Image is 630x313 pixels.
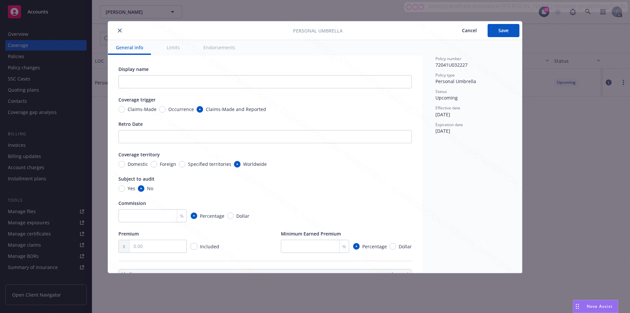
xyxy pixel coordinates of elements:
span: Coverage trigger [118,97,156,103]
button: close [116,27,124,34]
span: Premium [118,231,139,237]
span: Foreign [160,161,176,168]
span: 72041U032227 [435,62,468,68]
span: Personal Umbrella [293,27,343,34]
span: Upcoming [435,95,458,101]
button: Cancel [451,24,488,37]
input: Dollar [389,243,396,250]
button: Nova Assist [573,300,618,313]
input: Percentage [191,212,197,219]
span: Commission [118,200,146,206]
span: Specified territories [188,161,231,168]
input: Claims-Made and Reported [197,106,203,113]
span: Dollar [399,243,412,250]
button: General info [108,40,151,55]
button: Limits [159,40,188,55]
span: Personal Umbrella [435,78,476,84]
span: No [147,185,153,192]
input: Claims-Made [118,106,125,113]
span: Save [498,27,509,34]
input: Occurrence [159,106,166,113]
span: [DATE] [435,111,450,118]
span: Effective date [435,105,460,111]
span: Retro Date [118,121,143,127]
span: Claims-Made [128,106,157,113]
input: Worldwide [234,161,241,168]
span: [DATE] [435,128,450,134]
span: Percentage [362,243,387,250]
span: Domestic [128,161,148,168]
span: Minimum Earned Premium [281,231,341,237]
input: Dollar [227,212,234,219]
input: 0.00 [130,240,186,253]
span: % [180,212,184,219]
span: Nova Assist [587,303,613,309]
span: Cancel [462,27,477,34]
span: Status [435,89,447,94]
span: Occurrence [168,106,194,113]
th: Amount [268,269,411,279]
span: Expiration date [435,122,463,127]
input: No [138,185,144,192]
span: Yes [128,185,135,192]
input: Specified territories [179,161,185,168]
span: % [342,243,346,250]
span: Claims-Made and Reported [206,106,266,113]
input: Percentage [353,243,360,250]
span: Policy type [435,72,455,78]
span: Policy number [435,56,461,61]
span: Percentage [200,212,224,219]
span: Dollar [236,212,249,219]
span: Worldwide [243,161,267,168]
span: Coverage territory [118,151,160,158]
span: Display name [118,66,149,72]
input: Yes [118,185,125,192]
button: Endorsements [196,40,243,55]
th: Limits [119,269,236,279]
span: Subject to audit [118,176,155,182]
span: Included [200,243,219,250]
input: Domestic [118,161,125,168]
input: Foreign [151,161,157,168]
button: Save [488,24,519,37]
div: Drag to move [573,300,581,313]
